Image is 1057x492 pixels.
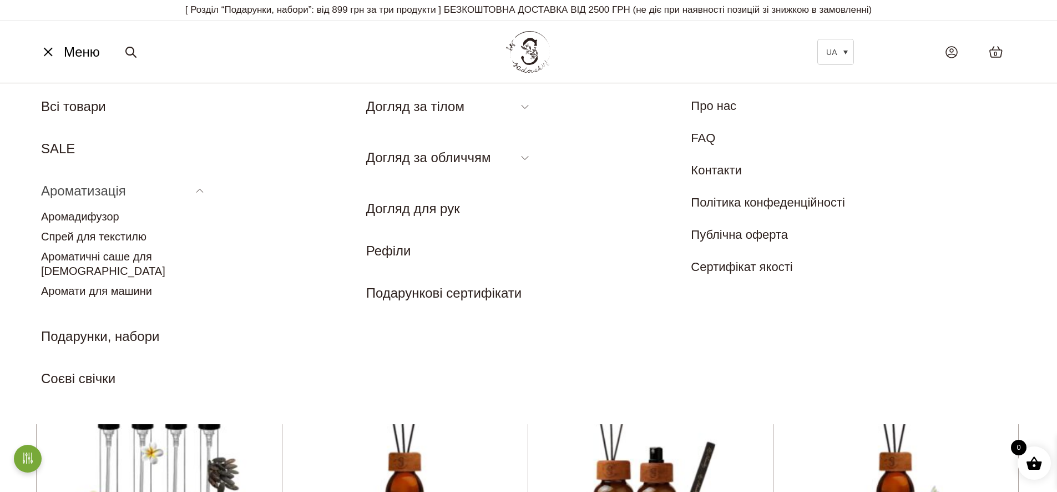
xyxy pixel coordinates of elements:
a: Аромадифузор [41,210,119,223]
a: Публічна оферта [691,228,788,242]
a: Аромати для машини [41,285,152,297]
a: Ароматичні саше для [DEMOGRAPHIC_DATA] [41,250,165,277]
a: Політика конфеденційності [691,195,845,209]
a: Рефіли [366,243,411,258]
a: 0 [978,34,1014,69]
span: 0 [994,49,997,59]
a: Подарункові сертифікати [366,285,522,300]
a: Ароматизація [41,183,126,198]
a: Контакти [691,163,742,177]
a: Соєві свічки [41,371,115,386]
a: FAQ [691,131,715,145]
a: Спрей для текстилю [41,230,146,243]
a: Догляд для рук [366,201,460,216]
a: SALE [41,141,75,156]
span: Меню [64,42,100,62]
a: Догляд за обличчям [366,150,491,165]
a: Подарунки, набори [41,329,159,344]
img: BY SADOVSKIY [506,31,550,73]
span: UA [826,48,837,57]
a: Про нас [691,99,736,113]
a: Догляд за тілом [366,99,464,114]
a: Сертифікат якості [691,260,792,274]
a: Всі товари [41,99,106,114]
button: Меню [36,42,103,63]
span: 0 [1011,440,1026,455]
a: UA [817,39,854,65]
